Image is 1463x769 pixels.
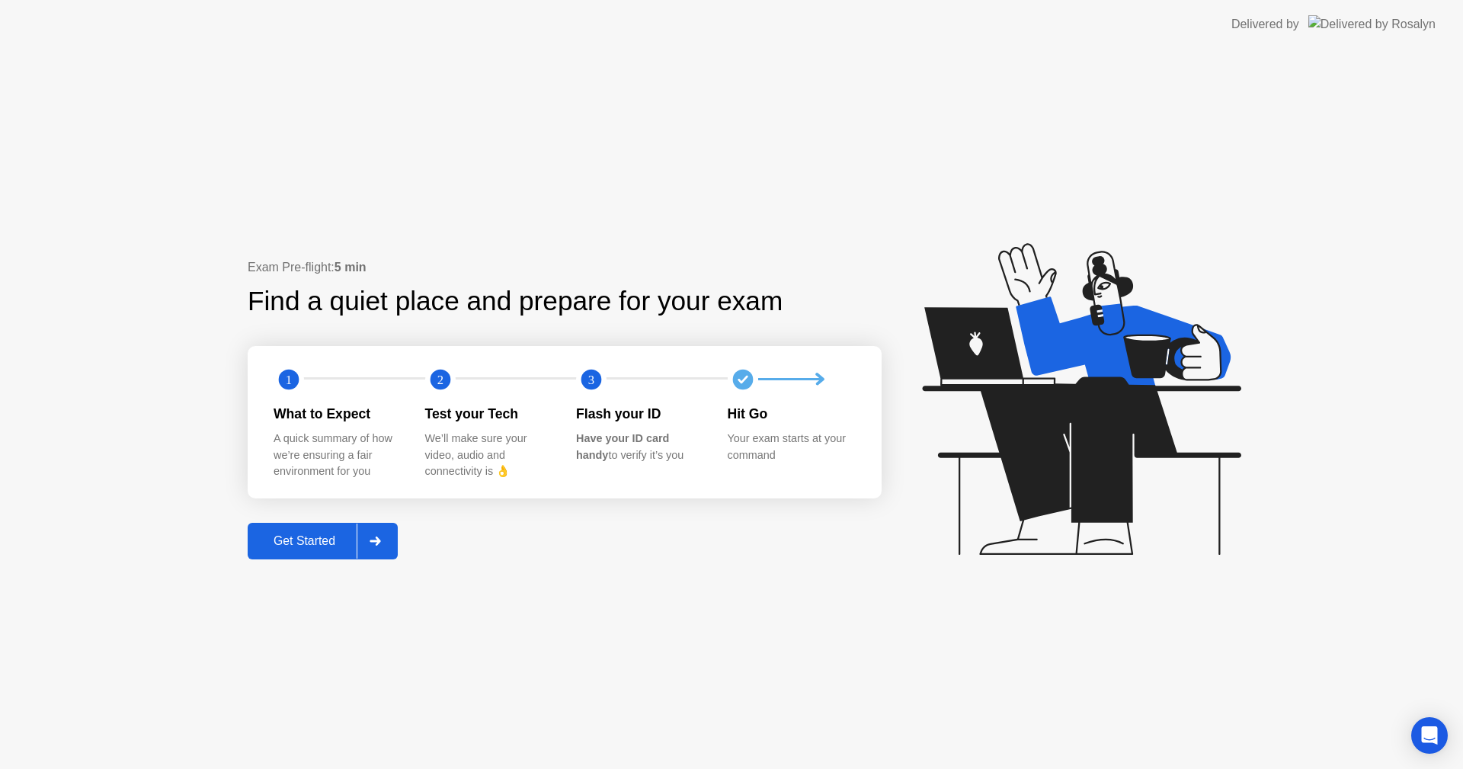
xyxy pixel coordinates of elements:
div: We’ll make sure your video, audio and connectivity is 👌 [425,431,552,480]
text: 3 [588,372,594,386]
div: What to Expect [274,404,401,424]
img: Delivered by Rosalyn [1308,15,1436,33]
div: Test your Tech [425,404,552,424]
text: 1 [286,372,292,386]
button: Get Started [248,523,398,559]
div: Flash your ID [576,404,703,424]
div: Your exam starts at your command [728,431,855,463]
div: Hit Go [728,404,855,424]
div: Find a quiet place and prepare for your exam [248,281,785,322]
div: A quick summary of how we’re ensuring a fair environment for you [274,431,401,480]
div: Delivered by [1231,15,1299,34]
div: Open Intercom Messenger [1411,717,1448,754]
div: Get Started [252,534,357,548]
div: to verify it’s you [576,431,703,463]
div: Exam Pre-flight: [248,258,882,277]
b: 5 min [335,261,367,274]
text: 2 [437,372,443,386]
b: Have your ID card handy [576,432,669,461]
